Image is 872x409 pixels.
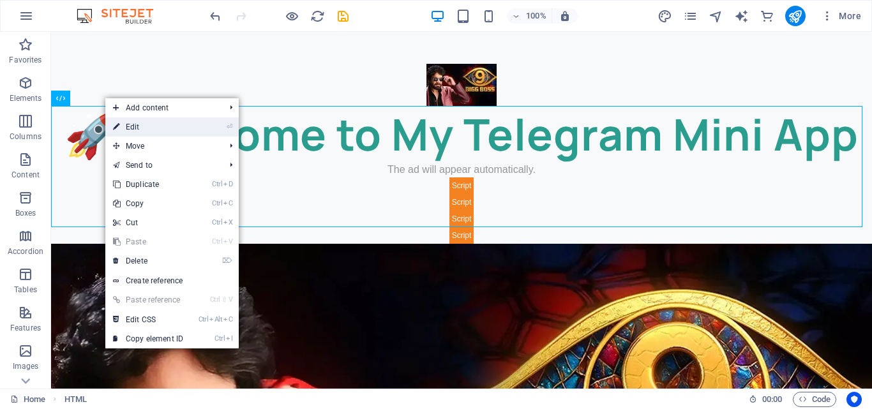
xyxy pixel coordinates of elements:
i: Ctrl [212,199,222,207]
i: D [223,180,232,188]
button: commerce [760,8,775,24]
span: Click to select. Double-click to edit [64,392,87,407]
i: Ctrl [212,237,222,246]
i: Save (Ctrl+S) [336,9,350,24]
button: publish [785,6,806,26]
p: Elements [10,93,42,103]
i: On resize automatically adjust zoom level to fit chosen device. [559,10,571,22]
span: Code [799,392,831,407]
p: Accordion [8,246,43,257]
button: text_generator [734,8,749,24]
a: CtrlDDuplicate [105,175,191,194]
i: ⏎ [227,123,232,131]
a: CtrlAltCEdit CSS [105,310,191,329]
button: reload [310,8,325,24]
p: Content [11,170,40,180]
a: Send to [105,156,220,175]
h6: 100% [526,8,546,24]
nav: breadcrumb [64,392,87,407]
p: Boxes [15,208,36,218]
i: Ctrl [210,295,220,304]
p: Tables [14,285,37,295]
i: Commerce [760,9,774,24]
p: Features [10,323,41,333]
button: pages [683,8,698,24]
button: save [335,8,350,24]
i: Design (Ctrl+Alt+Y) [658,9,672,24]
button: More [816,6,866,26]
i: ⇧ [222,295,227,304]
i: AI Writer [734,9,749,24]
p: Columns [10,131,41,142]
img: Editor Logo [73,8,169,24]
i: C [223,315,232,323]
p: Images [13,361,39,371]
a: Create reference [105,271,239,290]
a: Click to cancel selection. Double-click to open Pages [10,392,45,407]
i: Reload page [310,9,325,24]
i: Undo: Change video (Ctrl+Z) [208,9,223,24]
i: Publish [788,9,802,24]
button: Code [793,392,836,407]
button: navigator [709,8,724,24]
i: V [223,237,232,246]
span: More [821,10,861,22]
i: V [229,295,232,304]
i: I [226,334,232,343]
i: Ctrl [212,180,222,188]
h6: Session time [749,392,783,407]
i: C [223,199,232,207]
a: ⏎Edit [105,117,191,137]
span: Move [105,137,220,156]
button: Usercentrics [846,392,862,407]
p: Favorites [9,55,41,65]
a: CtrlXCut [105,213,191,232]
button: design [658,8,673,24]
i: Alt [209,315,222,323]
span: 00 00 [762,392,782,407]
i: Navigator [709,9,723,24]
i: Ctrl [214,334,225,343]
a: Ctrl⇧VPaste reference [105,290,191,309]
a: CtrlCCopy [105,194,191,213]
button: undo [207,8,223,24]
i: ⌦ [222,257,232,265]
span: : [771,394,773,404]
i: X [223,218,232,227]
i: Ctrl [199,315,209,323]
i: Pages (Ctrl+Alt+S) [683,9,698,24]
a: CtrlVPaste [105,232,191,251]
a: CtrlICopy element ID [105,329,191,348]
button: 100% [507,8,552,24]
span: Add content [105,98,220,117]
i: Ctrl [212,218,222,227]
a: ⌦Delete [105,251,191,271]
